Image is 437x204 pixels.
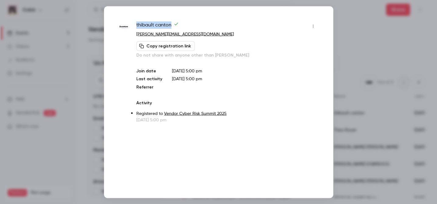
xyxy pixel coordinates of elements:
[136,76,162,82] p: Last activity
[136,84,162,90] p: Referrer
[136,100,318,106] p: Activity
[119,22,131,33] img: seventure.fr
[136,52,318,58] p: Do not share with anyone other than [PERSON_NAME]
[136,117,318,123] p: [DATE] 5:00 pm
[136,41,195,51] button: Copy registration link
[136,68,162,74] p: Join date
[136,32,234,36] a: [PERSON_NAME][EMAIL_ADDRESS][DOMAIN_NAME]
[172,77,202,81] span: [DATE] 5:00 pm
[136,21,179,31] span: thibault canton
[136,110,318,117] p: Registered to
[164,111,227,116] a: Vendor Cyber Risk Summit 2025
[172,68,318,74] p: [DATE] 5:00 pm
